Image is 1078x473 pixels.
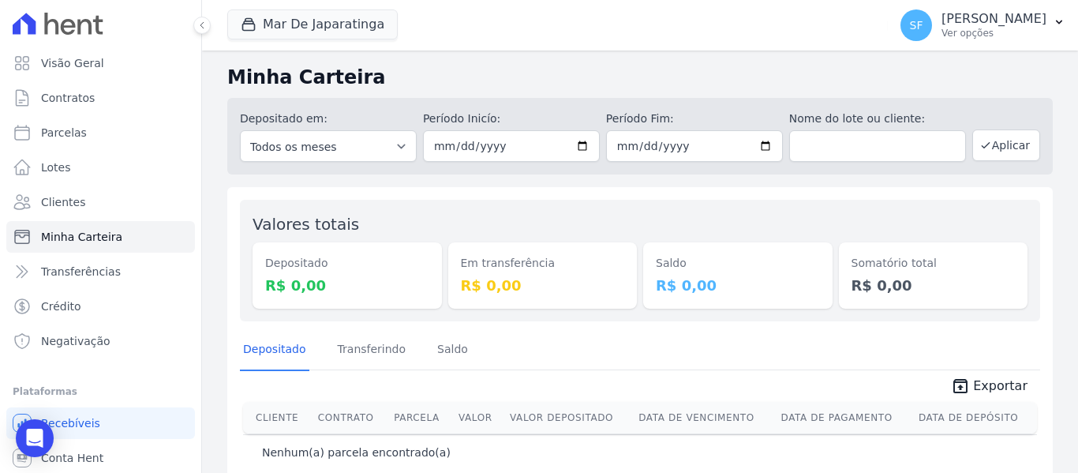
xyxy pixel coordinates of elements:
dd: R$ 0,00 [656,275,820,296]
span: Crédito [41,298,81,314]
p: Ver opções [941,27,1046,39]
a: Visão Geral [6,47,195,79]
span: Recebíveis [41,415,100,431]
a: Parcelas [6,117,195,148]
dd: R$ 0,00 [461,275,625,296]
span: Contratos [41,90,95,106]
th: Data de Depósito [912,402,1037,434]
span: Minha Carteira [41,229,122,245]
label: Período Inicío: [423,111,600,127]
dd: R$ 0,00 [265,275,429,296]
th: Valor [452,402,503,434]
dd: R$ 0,00 [852,275,1016,296]
label: Nome do lote ou cliente: [789,111,966,127]
a: Recebíveis [6,407,195,439]
a: Lotes [6,152,195,183]
th: Contrato [312,402,387,434]
a: Crédito [6,291,195,322]
p: Nenhum(a) parcela encontrado(a) [262,445,451,460]
th: Data de Vencimento [632,402,774,434]
th: Cliente [243,402,312,434]
span: Visão Geral [41,55,104,71]
th: Data de Pagamento [775,402,912,434]
p: [PERSON_NAME] [941,11,1046,27]
a: Transferindo [335,330,410,371]
a: Saldo [434,330,471,371]
a: Transferências [6,256,195,287]
a: unarchive Exportar [938,377,1040,399]
h2: Minha Carteira [227,63,1053,92]
span: Negativação [41,333,110,349]
dt: Em transferência [461,255,625,272]
dt: Somatório total [852,255,1016,272]
label: Valores totais [253,215,359,234]
span: Parcelas [41,125,87,141]
label: Depositado em: [240,112,328,125]
button: Mar De Japaratinga [227,9,398,39]
a: Depositado [240,330,309,371]
a: Negativação [6,325,195,357]
span: Lotes [41,160,71,175]
button: SF [PERSON_NAME] Ver opções [888,3,1078,47]
span: Conta Hent [41,450,103,466]
dt: Saldo [656,255,820,272]
th: Valor Depositado [503,402,632,434]
i: unarchive [951,377,970,396]
label: Período Fim: [606,111,783,127]
a: Minha Carteira [6,221,195,253]
span: SF [910,20,923,31]
div: Open Intercom Messenger [16,419,54,457]
a: Contratos [6,82,195,114]
th: Parcela [387,402,452,434]
button: Aplicar [972,130,1040,161]
dt: Depositado [265,255,429,272]
a: Clientes [6,186,195,218]
div: Plataformas [13,382,189,401]
span: Exportar [973,377,1027,396]
span: Transferências [41,264,121,280]
span: Clientes [41,194,85,210]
